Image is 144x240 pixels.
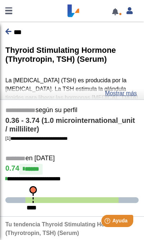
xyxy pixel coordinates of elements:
[5,164,139,175] h4: 0.74
[5,154,139,163] h5: en [DATE]
[5,116,139,134] h4: 0.36 - 3.74 (1.0 microinternational_unit / milliliter)
[5,135,68,141] a: [1]
[5,46,116,64] b: Thyroid Stimulating Hormone (Thyrotropin, TSH) (Serum)
[5,221,122,236] b: Tu tendencia Thyroid Stimulating Hormone (Thyrotropin, TSH) (Serum)
[5,106,139,115] h5: según su perfil
[5,76,139,179] p: La [MEDICAL_DATA] (TSH) es producida por la [MEDICAL_DATA]. La TSH estimula la glándula tiroides ...
[105,89,137,98] a: Mostrar más
[80,212,136,232] iframe: Help widget launcher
